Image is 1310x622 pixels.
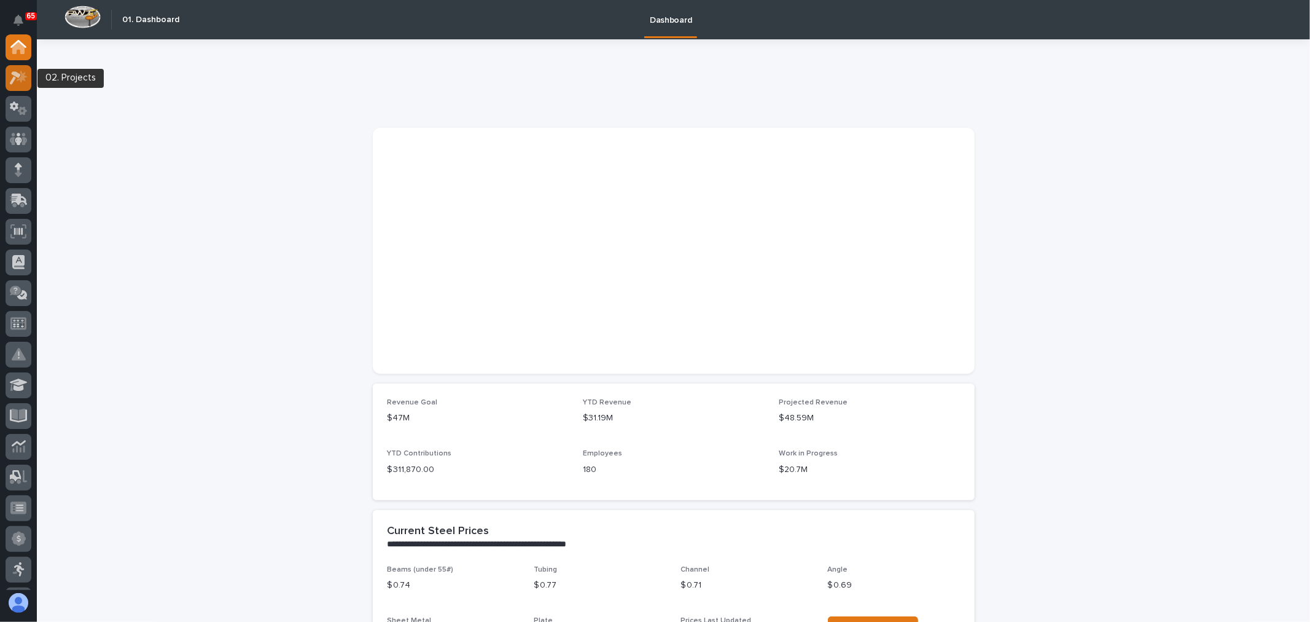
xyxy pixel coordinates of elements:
[388,399,438,406] span: Revenue Goal
[583,399,631,406] span: YTD Revenue
[583,412,764,425] p: $31.19M
[681,566,710,573] span: Channel
[388,412,569,425] p: $47M
[828,566,848,573] span: Angle
[388,579,520,592] p: $ 0.74
[534,579,666,592] p: $ 0.77
[15,15,31,34] div: Notifications65
[64,6,101,28] img: Workspace Logo
[828,579,960,592] p: $ 0.69
[534,566,558,573] span: Tubing
[388,463,569,476] p: $ 311,870.00
[388,450,452,457] span: YTD Contributions
[6,7,31,33] button: Notifications
[779,412,960,425] p: $48.59M
[388,566,454,573] span: Beams (under 55#)
[779,450,838,457] span: Work in Progress
[779,463,960,476] p: $20.7M
[122,15,179,25] h2: 01. Dashboard
[583,450,622,457] span: Employees
[27,12,35,20] p: 65
[779,399,848,406] span: Projected Revenue
[681,579,813,592] p: $ 0.71
[388,525,489,538] h2: Current Steel Prices
[583,463,764,476] p: 180
[6,590,31,616] button: users-avatar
